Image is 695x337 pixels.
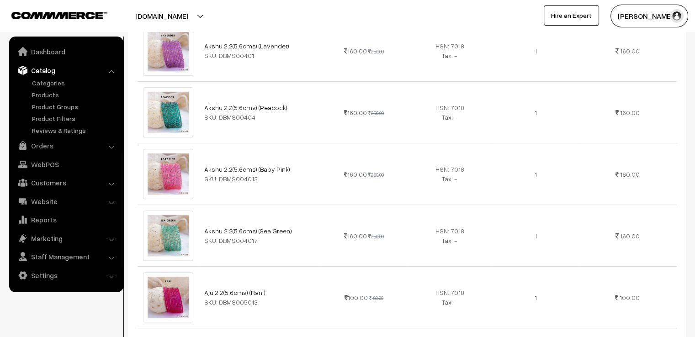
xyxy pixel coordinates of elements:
strike: 250.00 [368,233,384,239]
a: Reports [11,211,120,228]
span: HSN: 7018 Tax: - [435,289,464,306]
strike: 250.00 [368,48,384,54]
img: user [670,9,684,23]
img: 18.jpg [143,211,193,261]
span: 100.00 [620,294,640,301]
span: 1 [535,294,537,301]
strike: 250.00 [368,172,384,178]
a: Customers [11,174,120,191]
div: SKU: DBMS005013 [204,297,316,307]
a: Akshu 2.2(5.6cms) (Lavender) [204,42,289,50]
a: WebPOS [11,156,120,173]
span: 1 [535,170,537,178]
a: Settings [11,267,120,284]
span: 160.00 [344,232,367,240]
a: COMMMERCE [11,9,91,20]
span: HSN: 7018 Tax: - [435,227,464,244]
button: [DOMAIN_NAME] [103,5,220,27]
span: 160.00 [620,109,640,116]
a: Product Filters [30,114,120,123]
span: HSN: 7018 Tax: - [435,42,464,59]
a: Hire an Expert [544,5,599,26]
img: RANI.jpg [143,272,193,322]
img: 05.jpg [143,87,193,137]
img: 14.jpg [143,149,193,199]
span: 160.00 [620,47,640,55]
a: Reviews & Ratings [30,126,120,135]
button: [PERSON_NAME] [610,5,688,27]
a: Aju 2.2(5.6cms) (Rani) [204,289,265,296]
span: 100.00 [345,294,368,301]
div: SKU: DBMS00404 [204,112,316,122]
img: 02.jpg [143,26,193,76]
a: Categories [30,78,120,88]
a: Akshu 2.2(5.6cms) (Sea Green) [204,227,292,235]
span: HSN: 7018 Tax: - [435,104,464,121]
a: Akshu 2.2(5.6cms) (Baby Pink) [204,165,290,173]
a: Staff Management [11,248,120,265]
span: 1 [535,47,537,55]
span: 160.00 [344,47,367,55]
a: Catalog [11,62,120,79]
span: 160.00 [620,232,640,240]
a: Marketing [11,230,120,247]
a: Orders [11,137,120,154]
a: Products [30,90,120,100]
div: SKU: DBMS00401 [204,51,316,60]
a: Dashboard [11,43,120,60]
strike: 250.00 [368,110,384,116]
strike: 160.00 [369,295,383,301]
span: 160.00 [620,170,640,178]
a: Product Groups [30,102,120,111]
span: 160.00 [344,170,367,178]
div: SKU: DBMS004017 [204,236,316,245]
a: Website [11,193,120,210]
a: Akshu 2.2(5.6cms) (Peacock) [204,104,287,111]
span: 1 [535,109,537,116]
span: HSN: 7018 Tax: - [435,165,464,183]
span: 160.00 [344,109,367,116]
img: COMMMERCE [11,12,107,19]
div: SKU: DBMS004013 [204,174,316,184]
span: 1 [535,232,537,240]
